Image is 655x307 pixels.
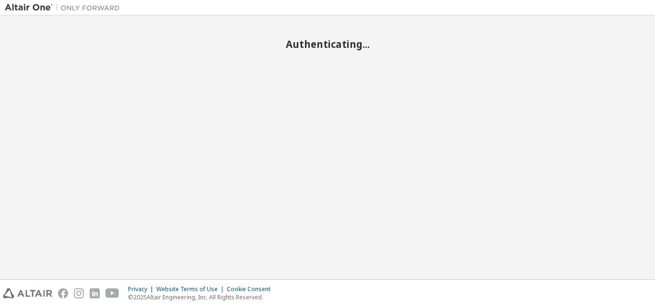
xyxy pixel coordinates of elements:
img: instagram.svg [74,288,84,298]
img: linkedin.svg [90,288,100,298]
p: © 2025 Altair Engineering, Inc. All Rights Reserved. [128,293,276,301]
div: Privacy [128,285,156,293]
img: Altair One [5,3,125,12]
div: Cookie Consent [227,285,276,293]
img: facebook.svg [58,288,68,298]
img: altair_logo.svg [3,288,52,298]
img: youtube.svg [105,288,119,298]
h2: Authenticating... [5,38,650,50]
div: Website Terms of Use [156,285,227,293]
